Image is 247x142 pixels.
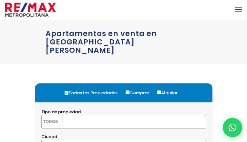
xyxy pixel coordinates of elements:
[124,87,156,99] label: Comprar
[233,4,244,15] a: mobile menu
[126,90,129,94] input: Comprar
[65,91,68,95] input: Todas las Propiedades
[63,87,124,99] label: Todas las Propiedades
[41,134,57,140] span: Ciudad
[46,29,202,54] h1: Apartamentos en venta en [GEOGRAPHIC_DATA][PERSON_NAME]
[42,115,97,129] textarea: Search
[157,90,161,94] input: Alquilar
[5,2,56,18] img: remax-metropolitana-logo
[41,109,81,115] span: Tipo de propiedad
[156,87,184,99] label: Alquilar
[5,2,56,18] a: RE/MAX Metropolitana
